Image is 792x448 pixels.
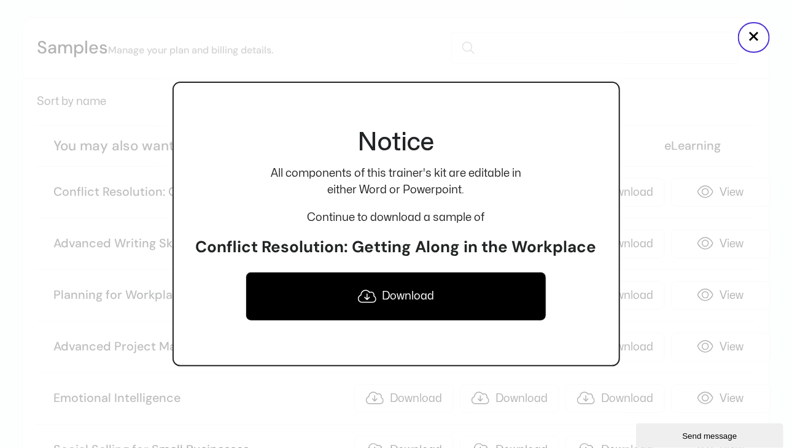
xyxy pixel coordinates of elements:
[246,272,546,321] a: Download
[738,22,770,53] button: Close popup
[636,421,786,448] iframe: chat widget
[196,165,597,198] p: All components of this trainer's kit are editable in either Word or Powerpoint.
[196,237,597,258] h3: Conflict Resolution: Getting Along in the Workplace
[196,127,597,159] h2: Notice
[196,209,597,226] p: Continue to download a sample of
